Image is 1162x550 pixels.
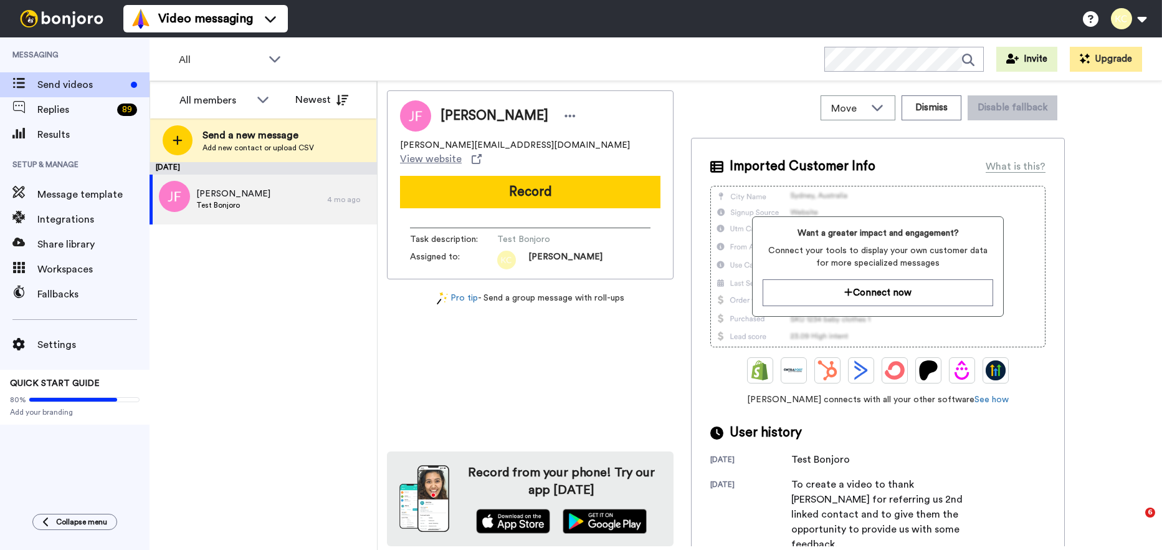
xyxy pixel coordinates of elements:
img: Ontraport [784,360,804,380]
span: Add new contact or upload CSV [202,143,314,153]
img: Patreon [918,360,938,380]
img: Shopify [750,360,770,380]
span: Message template [37,187,150,202]
span: Test Bonjoro [196,200,270,210]
span: Send a new message [202,128,314,143]
img: appstore [476,509,550,534]
span: [PERSON_NAME] connects with all your other software [710,393,1045,406]
img: GoHighLevel [986,360,1006,380]
span: Fallbacks [37,287,150,302]
span: [PERSON_NAME][EMAIL_ADDRESS][DOMAIN_NAME] [400,139,630,152]
a: Pro tip [437,292,478,305]
div: All members [179,93,250,108]
iframe: Intercom live chat [1120,508,1150,538]
span: Video messaging [158,10,253,27]
span: Task description : [410,233,497,246]
a: See how [974,395,1009,404]
span: Want a greater impact and engagement? [763,227,993,239]
img: Drip [952,360,972,380]
span: Collapse menu [56,517,107,527]
div: [DATE] [710,455,791,467]
img: ConvertKit [885,360,905,380]
span: 80% [10,395,26,405]
span: Share library [37,237,150,252]
button: Upgrade [1070,47,1142,72]
span: Assigned to: [410,251,497,269]
span: Integrations [37,212,150,227]
span: [PERSON_NAME] [441,107,548,125]
button: Dismiss [902,95,961,120]
span: Results [37,127,150,142]
div: [DATE] [150,162,377,175]
img: jf.png [159,181,190,212]
span: QUICK START GUIDE [10,379,100,388]
button: Connect now [763,279,993,306]
img: vm-color.svg [131,9,151,29]
span: Send videos [37,77,126,92]
a: View website [400,152,482,166]
button: Invite [996,47,1057,72]
div: - Send a group message with roll-ups [387,292,674,305]
span: Workspaces [37,262,150,277]
span: 6 [1145,508,1155,518]
button: Newest [286,87,358,112]
button: Collapse menu [32,514,117,530]
span: [PERSON_NAME] [196,188,270,200]
img: Image of Jackie Fitzpatrick [400,100,431,132]
img: Hubspot [817,360,837,380]
div: 89 [117,104,137,116]
button: Disable fallback [968,95,1057,120]
span: User history [730,423,802,442]
img: bj-logo-header-white.svg [15,10,108,27]
span: Test Bonjoro [497,233,616,246]
img: 72d7cbbc-b25d-4488-ae36-3e14035db3f2.png [497,251,516,269]
span: Settings [37,337,150,352]
span: Add your branding [10,407,140,417]
button: Record [400,176,660,208]
span: Replies [37,102,112,117]
span: Connect your tools to display your own customer data for more specialized messages [763,244,993,269]
img: ActiveCampaign [851,360,871,380]
span: All [179,52,262,67]
span: Move [831,101,865,116]
span: Imported Customer Info [730,157,875,176]
span: [PERSON_NAME] [528,251,602,269]
img: magic-wand.svg [437,292,448,305]
div: What is this? [986,159,1045,174]
img: download [399,465,449,533]
span: View website [400,152,462,166]
h4: Record from your phone! Try our app [DATE] [462,464,661,499]
img: playstore [563,509,647,534]
div: 4 mo ago [327,195,371,205]
div: Test Bonjoro [791,452,854,467]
